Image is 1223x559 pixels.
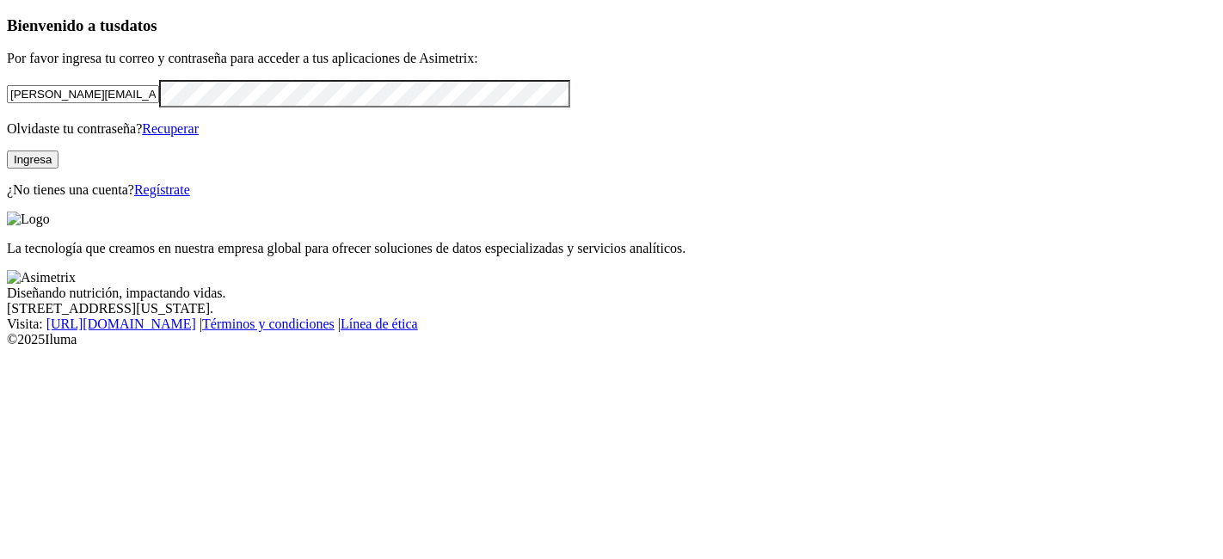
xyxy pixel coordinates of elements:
div: Diseñando nutrición, impactando vidas. [7,286,1216,301]
button: Ingresa [7,150,58,169]
div: [STREET_ADDRESS][US_STATE]. [7,301,1216,316]
span: datos [120,16,157,34]
div: Visita : | | [7,316,1216,332]
div: © 2025 Iluma [7,332,1216,347]
a: Línea de ética [341,316,418,331]
a: Términos y condiciones [202,316,335,331]
p: Olvidaste tu contraseña? [7,121,1216,137]
p: La tecnología que creamos en nuestra empresa global para ofrecer soluciones de datos especializad... [7,241,1216,256]
p: Por favor ingresa tu correo y contraseña para acceder a tus aplicaciones de Asimetrix: [7,51,1216,66]
input: Tu correo [7,85,159,103]
a: Regístrate [134,182,190,197]
img: Asimetrix [7,270,76,286]
img: Logo [7,212,50,227]
p: ¿No tienes una cuenta? [7,182,1216,198]
h3: Bienvenido a tus [7,16,1216,35]
a: Recuperar [142,121,199,136]
a: [URL][DOMAIN_NAME] [46,316,196,331]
